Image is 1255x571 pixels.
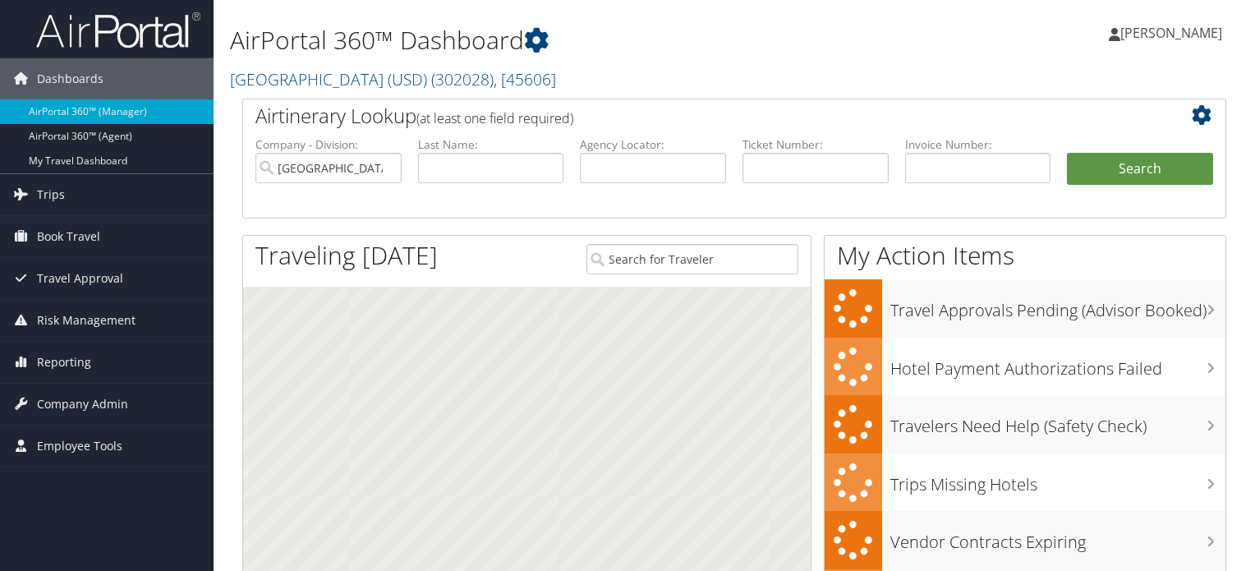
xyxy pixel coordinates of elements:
[1067,153,1213,186] button: Search
[890,291,1225,322] h3: Travel Approvals Pending (Advisor Booked)
[890,465,1225,496] h3: Trips Missing Hotels
[825,279,1225,338] a: Travel Approvals Pending (Advisor Booked)
[494,68,556,90] span: , [ 45606 ]
[890,523,1225,554] h3: Vendor Contracts Expiring
[230,23,903,58] h1: AirPortal 360™ Dashboard
[37,258,123,299] span: Travel Approval
[825,338,1225,396] a: Hotel Payment Authorizations Failed
[37,58,103,99] span: Dashboards
[825,511,1225,569] a: Vendor Contracts Expiring
[37,342,91,383] span: Reporting
[255,238,438,273] h1: Traveling [DATE]
[825,238,1225,273] h1: My Action Items
[255,102,1131,130] h2: Airtinerary Lookup
[36,11,200,49] img: airportal-logo.png
[1109,8,1239,58] a: [PERSON_NAME]
[890,407,1225,438] h3: Travelers Need Help (Safety Check)
[742,136,889,153] label: Ticket Number:
[580,136,726,153] label: Agency Locator:
[825,395,1225,454] a: Travelers Need Help (Safety Check)
[37,174,65,215] span: Trips
[37,426,122,467] span: Employee Tools
[431,68,494,90] span: ( 302028 )
[37,216,100,257] span: Book Travel
[825,454,1225,512] a: Trips Missing Hotels
[890,349,1225,380] h3: Hotel Payment Authorizations Failed
[905,136,1051,153] label: Invoice Number:
[586,244,798,274] input: Search for Traveler
[1120,24,1222,42] span: [PERSON_NAME]
[416,109,573,127] span: (at least one field required)
[37,384,128,425] span: Company Admin
[230,68,556,90] a: [GEOGRAPHIC_DATA] (USD)
[37,300,136,341] span: Risk Management
[418,136,564,153] label: Last Name:
[255,136,402,153] label: Company - Division:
